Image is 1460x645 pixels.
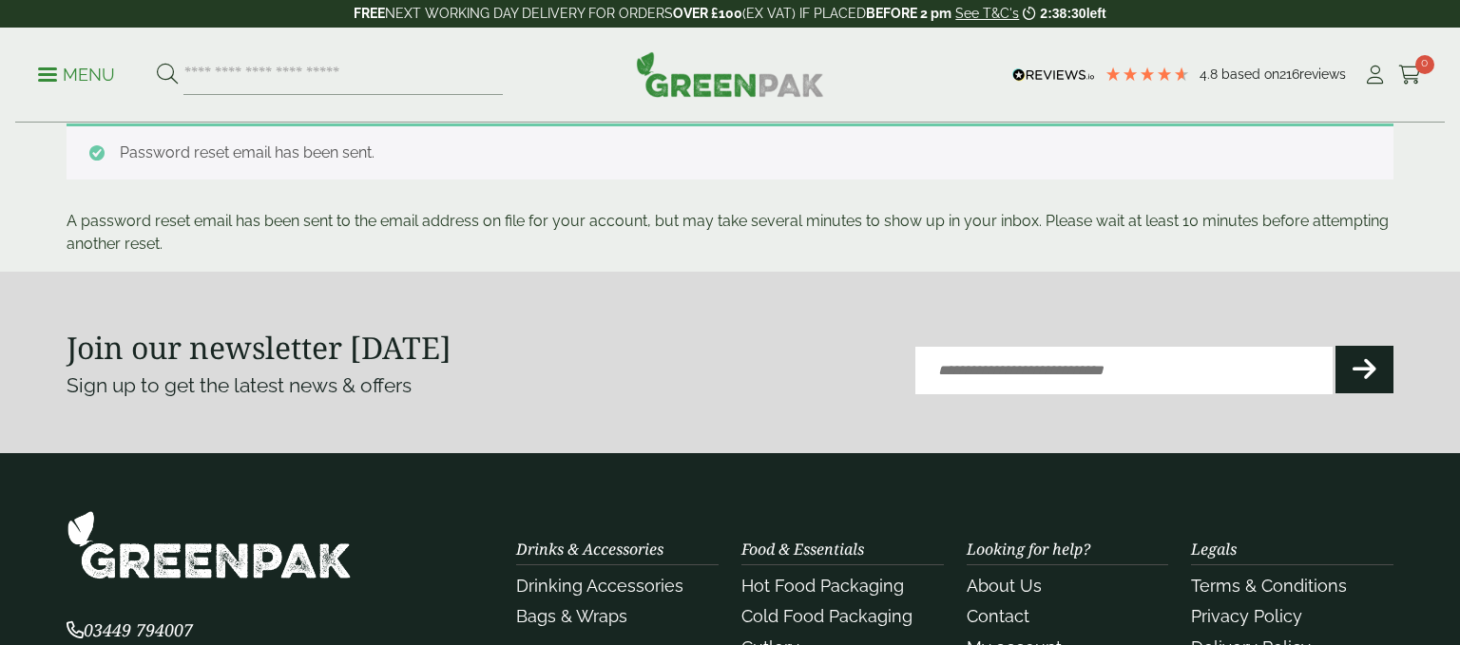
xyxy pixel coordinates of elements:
[741,606,912,626] a: Cold Food Packaging
[1398,61,1422,89] a: 0
[1279,66,1299,82] span: 216
[1191,606,1302,626] a: Privacy Policy
[673,6,742,21] strong: OVER £100
[1191,576,1347,596] a: Terms & Conditions
[1012,68,1095,82] img: REVIEWS.io
[516,606,627,626] a: Bags & Wraps
[1200,66,1221,82] span: 4.8
[1398,66,1422,85] i: Cart
[967,606,1029,626] a: Contact
[67,622,193,640] a: 03449 794007
[636,51,824,97] img: GreenPak Supplies
[516,576,683,596] a: Drinking Accessories
[67,210,1393,256] p: A password reset email has been sent to the email address on file for your account, but may take ...
[67,327,451,368] strong: Join our newsletter [DATE]
[866,6,951,21] strong: BEFORE 2 pm
[38,64,115,83] a: Menu
[955,6,1019,21] a: See T&C's
[1299,66,1346,82] span: reviews
[741,576,904,596] a: Hot Food Packaging
[1363,66,1387,85] i: My Account
[67,370,663,401] p: Sign up to get the latest news & offers
[1105,66,1190,83] div: 4.79 Stars
[967,576,1042,596] a: About Us
[1221,66,1279,82] span: Based on
[38,64,115,86] p: Menu
[67,618,193,641] span: 03449 794007
[67,510,352,579] img: GreenPak Supplies
[1086,6,1106,21] span: left
[1415,55,1434,74] span: 0
[1040,6,1085,21] span: 2:38:30
[354,6,385,21] strong: FREE
[67,123,1393,180] div: Password reset email has been sent.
